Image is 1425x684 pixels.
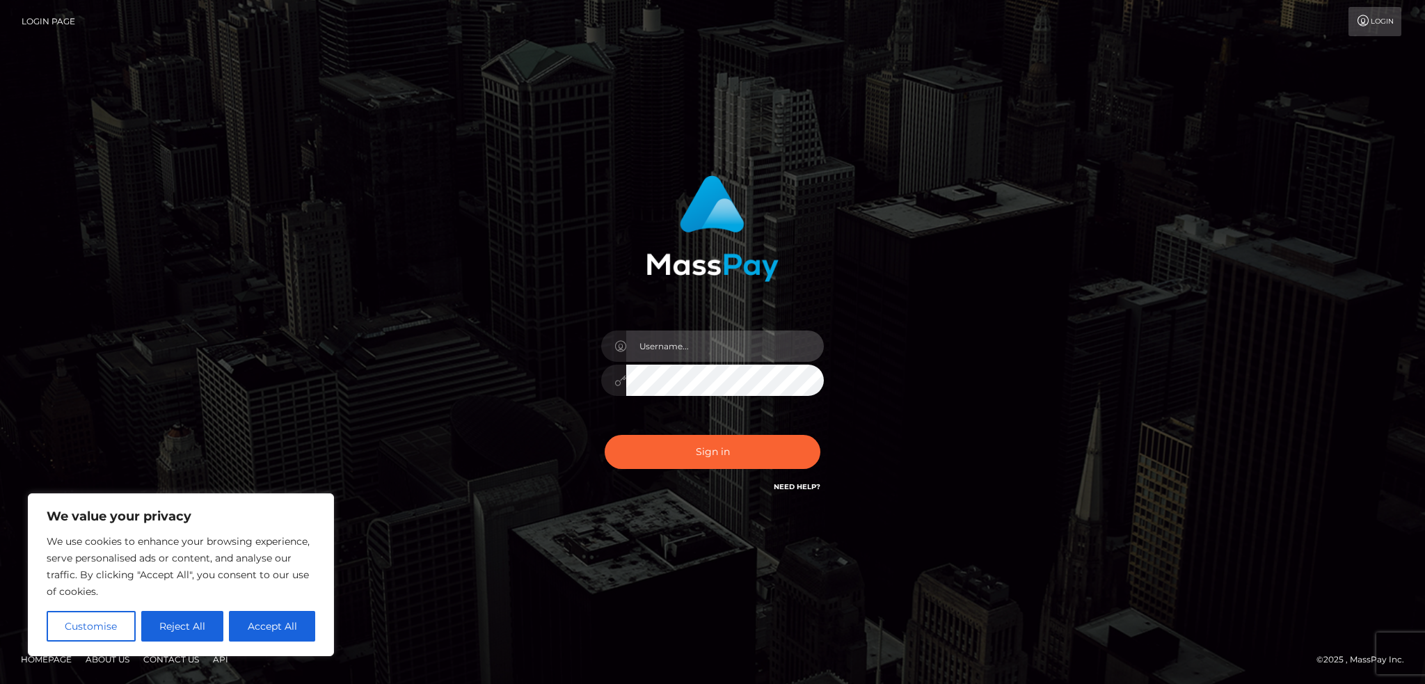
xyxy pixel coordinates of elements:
[141,611,224,642] button: Reject All
[626,331,824,362] input: Username...
[47,611,136,642] button: Customise
[15,649,77,670] a: Homepage
[28,493,334,656] div: We value your privacy
[207,649,234,670] a: API
[605,435,820,469] button: Sign in
[22,7,75,36] a: Login Page
[47,508,315,525] p: We value your privacy
[138,649,205,670] a: Contact Us
[1348,7,1401,36] a: Login
[774,482,820,491] a: Need Help?
[229,611,315,642] button: Accept All
[80,649,135,670] a: About Us
[1316,652,1415,667] div: © 2025 , MassPay Inc.
[646,175,779,282] img: MassPay Login
[47,533,315,600] p: We use cookies to enhance your browsing experience, serve personalised ads or content, and analys...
